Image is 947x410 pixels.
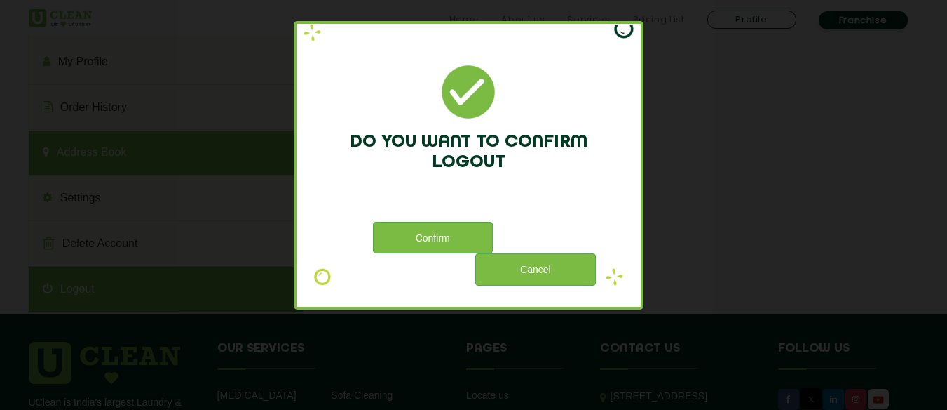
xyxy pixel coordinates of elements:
img: Laundry wash and iron [606,268,623,286]
img: Laundry wash and iron [304,24,321,41]
img: confirm_pop_icon.png [442,65,495,119]
button: Cancel [475,253,595,285]
img: Laundry [314,268,331,286]
button: Confirm [373,222,493,253]
img: laundry wash and fold [614,25,633,39]
h1: Do you want to confirm logout [318,133,620,173]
